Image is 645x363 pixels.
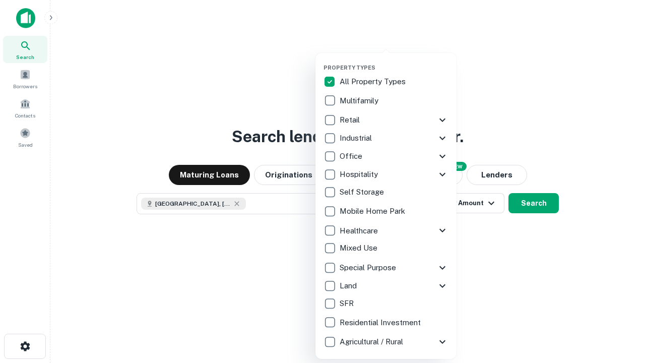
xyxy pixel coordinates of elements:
p: Multifamily [340,95,380,107]
p: Mobile Home Park [340,205,407,217]
p: Healthcare [340,225,380,237]
p: SFR [340,297,356,310]
div: Office [324,147,448,165]
p: All Property Types [340,76,408,88]
div: Agricultural / Rural [324,333,448,351]
p: Agricultural / Rural [340,336,405,348]
p: Self Storage [340,186,386,198]
p: Office [340,150,364,162]
p: Residential Investment [340,317,423,329]
div: Special Purpose [324,259,448,277]
p: Mixed Use [340,242,379,254]
p: Special Purpose [340,262,398,274]
p: Retail [340,114,362,126]
p: Hospitality [340,168,380,180]
p: Land [340,280,359,292]
div: Retail [324,111,448,129]
iframe: Chat Widget [595,282,645,331]
p: Industrial [340,132,374,144]
span: Property Types [324,65,375,71]
div: Hospitality [324,165,448,184]
div: Land [324,277,448,295]
div: Healthcare [324,221,448,239]
div: Industrial [324,129,448,147]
